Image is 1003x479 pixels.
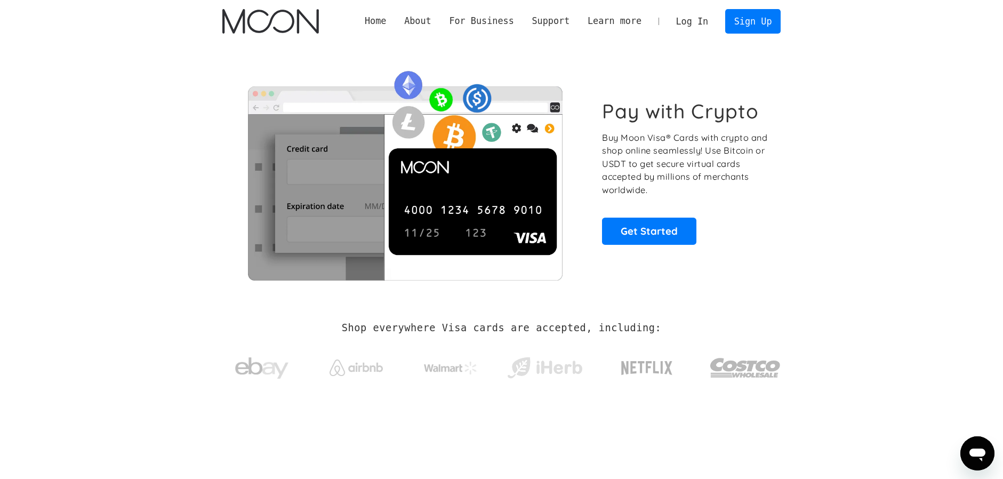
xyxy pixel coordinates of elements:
img: Costco [710,348,781,388]
a: Log In [667,10,717,33]
img: Walmart [424,362,477,374]
img: ebay [235,352,288,385]
div: Learn more [579,14,651,28]
div: For Business [449,14,513,28]
a: Walmart [411,351,490,380]
img: Airbnb [330,360,383,376]
div: About [395,14,440,28]
div: Support [532,14,569,28]
img: iHerb [505,354,584,382]
img: Netflix [620,355,673,381]
a: Airbnb [316,349,396,381]
a: iHerb [505,344,584,387]
a: home [222,9,319,34]
a: Netflix [599,344,695,387]
div: About [404,14,431,28]
h2: Shop everywhere Visa cards are accepted, including: [342,322,661,334]
a: Home [356,14,395,28]
iframe: Botón para iniciar la ventana de mensajería [960,436,994,470]
img: Moon Logo [222,9,319,34]
p: Buy Moon Visa® Cards with crypto and shop online seamlessly! Use Bitcoin or USDT to get secure vi... [602,131,769,197]
a: ebay [222,341,302,390]
a: Costco [710,337,781,393]
img: Moon Cards let you spend your crypto anywhere Visa is accepted. [222,63,588,280]
a: Get Started [602,218,696,244]
div: Learn more [588,14,641,28]
div: For Business [440,14,523,28]
a: Sign Up [725,9,781,33]
h1: Pay with Crypto [602,99,759,123]
div: Support [523,14,579,28]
